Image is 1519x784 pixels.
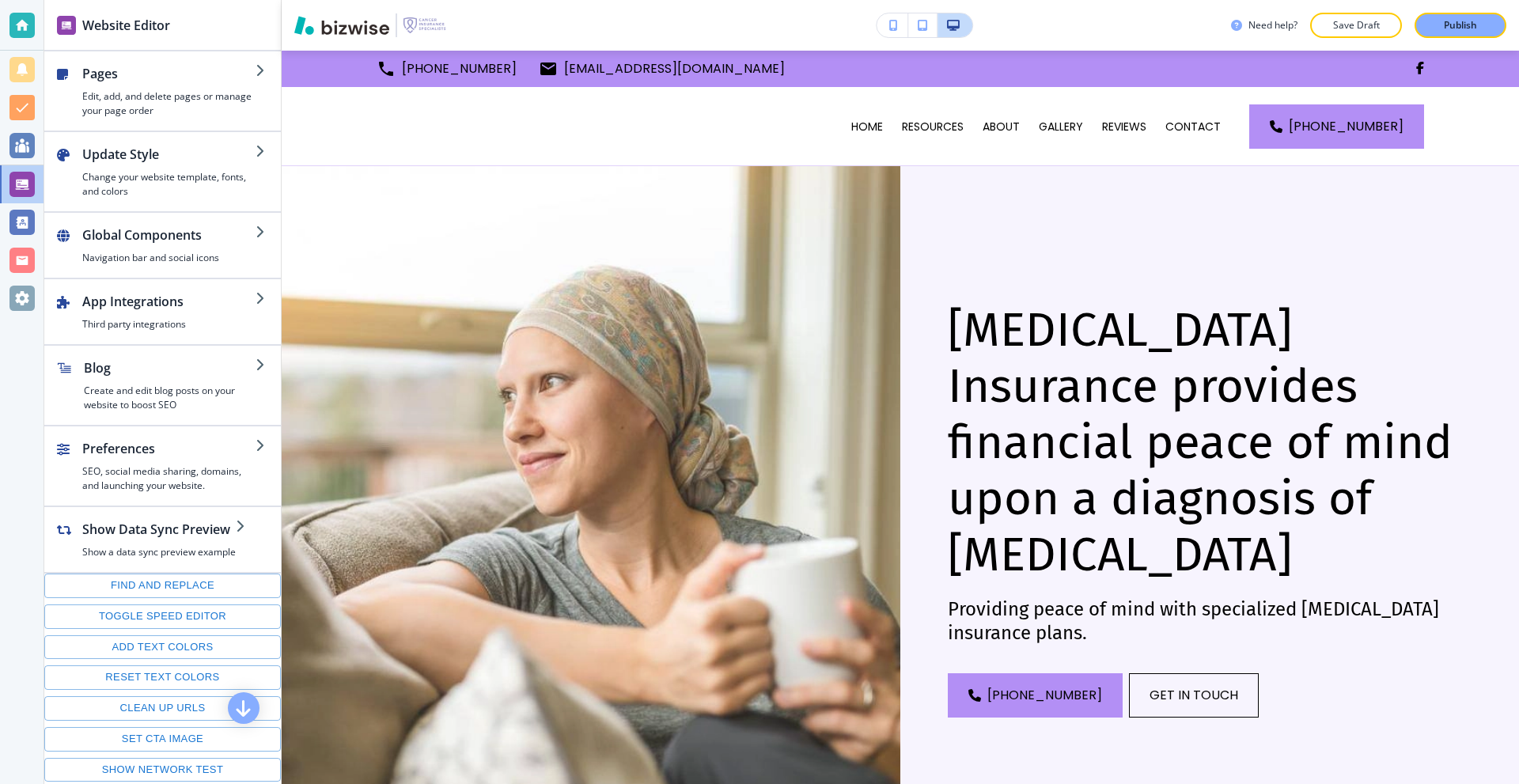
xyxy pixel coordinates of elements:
h4: Third party integrations [82,317,256,331]
button: PagesEdit, add, and delete pages or manage your page order [44,51,281,131]
h4: SEO, social media sharing, domains, and launching your website. [82,464,256,493]
button: Show network test [44,758,281,782]
h2: Show Data Sync Preview [82,520,236,539]
button: BlogCreate and edit blog posts on your website to boost SEO [44,346,281,425]
a: [PHONE_NUMBER] [1249,104,1424,149]
h2: Pages [82,64,256,83]
p: REVIEWS [1102,119,1146,134]
h4: Show a data sync preview example [82,545,236,559]
h4: Edit, add, and delete pages or manage your page order [82,89,256,118]
p: [PHONE_NUMBER] [402,57,517,81]
p: Providing peace of mind with specialized [MEDICAL_DATA] insurance plans. [948,597,1472,645]
h2: Preferences [82,439,256,458]
h4: Create and edit blog posts on your website to boost SEO [84,384,256,412]
h2: Global Components [82,225,256,244]
button: Show Data Sync PreviewShow a data sync preview example [44,507,261,572]
h2: Update Style [82,145,256,164]
a: [PHONE_NUMBER] [377,57,517,81]
button: Clean up URLs [44,696,281,721]
p: [EMAIL_ADDRESS][DOMAIN_NAME] [564,57,785,81]
h2: App Integrations [82,292,256,311]
img: editor icon [57,16,76,35]
p: Save Draft [1331,18,1381,32]
button: Find and replace [44,574,281,598]
button: Reset text colors [44,665,281,690]
span: [PHONE_NUMBER] [987,686,1102,705]
p: [MEDICAL_DATA] Insurance provides financial peace of mind upon a diagnosis of [MEDICAL_DATA] [948,302,1472,583]
h2: Blog [84,358,256,377]
img: Bizwise Logo [294,16,389,35]
p: GALLERY [1039,119,1083,134]
h4: Change your website template, fonts, and colors [82,170,256,199]
p: ABOUT [983,119,1020,134]
button: Toggle speed editor [44,604,281,629]
button: App IntegrationsThird party integrations [44,279,281,344]
span: get in touch [1150,686,1238,705]
button: get in touch [1129,673,1259,718]
button: Save Draft [1310,13,1402,38]
button: PreferencesSEO, social media sharing, domains, and launching your website. [44,426,281,506]
h3: Need help? [1248,18,1297,32]
button: Add text colors [44,635,281,660]
img: Your Logo [403,17,446,34]
button: Update StyleChange your website template, fonts, and colors [44,132,281,211]
span: [PHONE_NUMBER] [1289,117,1403,136]
p: HOME [851,119,883,134]
a: [EMAIL_ADDRESS][DOMAIN_NAME] [539,57,785,81]
p: CONTACT [1165,119,1221,134]
button: Set CTA image [44,727,281,752]
p: RESOURCES [902,119,964,134]
a: [PHONE_NUMBER] [948,673,1123,718]
h2: Website Editor [82,16,170,35]
h4: Navigation bar and social icons [82,251,256,265]
button: Global ComponentsNavigation bar and social icons [44,213,281,278]
p: Publish [1444,18,1477,32]
button: Publish [1415,13,1506,38]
